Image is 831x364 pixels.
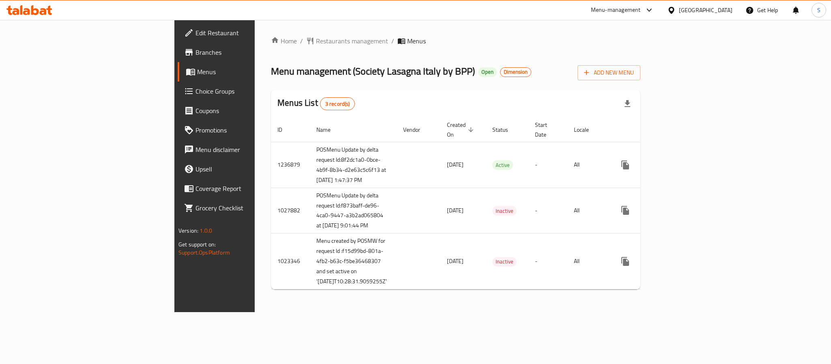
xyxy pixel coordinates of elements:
[574,125,599,135] span: Locale
[635,252,655,271] button: Change Status
[195,145,307,154] span: Menu disclaimer
[178,198,313,218] a: Grocery Checklist
[310,188,397,233] td: POSMenu Update by delta request Id:f873baff-de96-4ca0-9447-a3b2ad065804 at [DATE] 9:01:44 PM
[567,142,609,188] td: All
[403,125,431,135] span: Vendor
[679,6,732,15] div: [GEOGRAPHIC_DATA]
[200,225,212,236] span: 1.0.0
[195,47,307,57] span: Branches
[447,159,464,170] span: [DATE]
[535,120,558,139] span: Start Date
[310,142,397,188] td: POSMenu Update by delta request Id:8f2dc1a0-0bce-4b9f-8b34-d2e63c5c6f13 at [DATE] 1:47:37 PM
[492,125,519,135] span: Status
[618,94,637,113] div: Export file
[178,81,313,101] a: Choice Groups
[817,6,820,15] span: S
[492,161,513,170] span: Active
[616,155,635,175] button: more
[178,101,313,120] a: Coupons
[528,233,567,289] td: -
[609,118,700,142] th: Actions
[178,247,230,258] a: Support.OpsPlatform
[195,106,307,116] span: Coupons
[316,125,341,135] span: Name
[320,97,355,110] div: Total records count
[271,62,475,80] span: Menu management ( Society Lasagna Italy by BPP )
[616,201,635,220] button: more
[500,69,531,75] span: Dimension
[178,62,313,81] a: Menus
[195,184,307,193] span: Coverage Report
[567,233,609,289] td: All
[178,140,313,159] a: Menu disclaimer
[447,120,476,139] span: Created On
[407,36,426,46] span: Menus
[277,97,355,110] h2: Menus List
[195,125,307,135] span: Promotions
[635,155,655,175] button: Change Status
[271,118,700,290] table: enhanced table
[178,120,313,140] a: Promotions
[178,43,313,62] a: Branches
[277,125,293,135] span: ID
[310,233,397,289] td: Menu created by POSMW for request Id :f15d99bd-801a-4fb2-b63c-f5be36468307 and set active on '[DA...
[316,36,388,46] span: Restaurants management
[528,142,567,188] td: -
[178,179,313,198] a: Coverage Report
[195,86,307,96] span: Choice Groups
[197,67,307,77] span: Menus
[391,36,394,46] li: /
[178,225,198,236] span: Version:
[195,164,307,174] span: Upsell
[195,28,307,38] span: Edit Restaurant
[178,23,313,43] a: Edit Restaurant
[271,36,640,46] nav: breadcrumb
[447,256,464,266] span: [DATE]
[567,188,609,233] td: All
[584,68,634,78] span: Add New Menu
[492,257,517,266] span: Inactive
[616,252,635,271] button: more
[492,206,517,216] span: Inactive
[478,69,497,75] span: Open
[492,160,513,170] div: Active
[178,159,313,179] a: Upsell
[591,5,641,15] div: Menu-management
[478,67,497,77] div: Open
[320,100,355,108] span: 3 record(s)
[195,203,307,213] span: Grocery Checklist
[528,188,567,233] td: -
[306,36,388,46] a: Restaurants management
[447,205,464,216] span: [DATE]
[578,65,640,80] button: Add New Menu
[492,257,517,267] div: Inactive
[178,239,216,250] span: Get support on:
[635,201,655,220] button: Change Status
